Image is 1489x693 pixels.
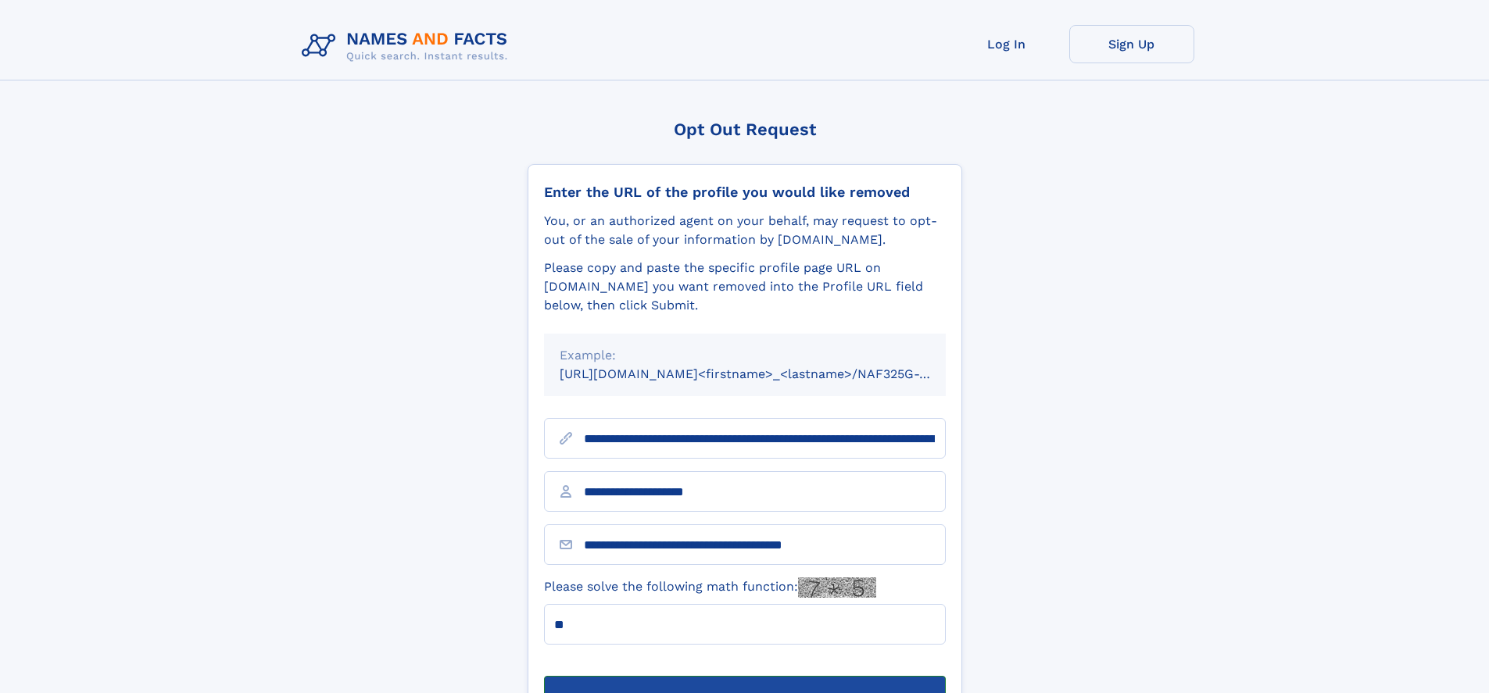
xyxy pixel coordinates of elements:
[1069,25,1194,63] a: Sign Up
[528,120,962,139] div: Opt Out Request
[560,366,975,381] small: [URL][DOMAIN_NAME]<firstname>_<lastname>/NAF325G-xxxxxxxx
[544,184,946,201] div: Enter the URL of the profile you would like removed
[544,577,876,598] label: Please solve the following math function:
[944,25,1069,63] a: Log In
[295,25,521,67] img: Logo Names and Facts
[560,346,930,365] div: Example:
[544,212,946,249] div: You, or an authorized agent on your behalf, may request to opt-out of the sale of your informatio...
[544,259,946,315] div: Please copy and paste the specific profile page URL on [DOMAIN_NAME] you want removed into the Pr...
